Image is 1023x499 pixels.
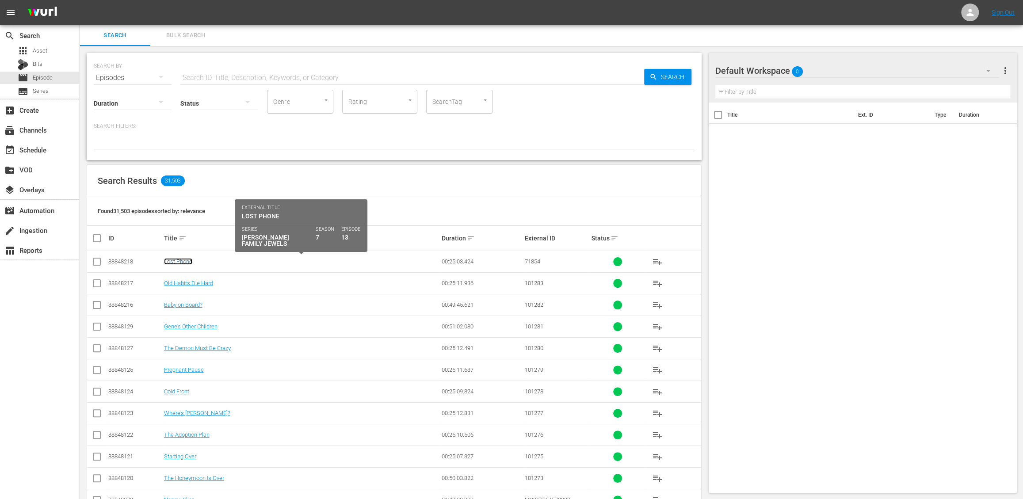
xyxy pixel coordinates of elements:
div: Duration [441,233,522,244]
span: Reports [4,245,15,256]
th: Title [727,103,853,127]
span: Automation [4,206,15,216]
button: playlist_add [647,468,668,489]
button: playlist_add [647,381,668,402]
button: Open [481,96,489,104]
span: 101277 [525,410,543,416]
div: ID [108,235,161,242]
span: Channels [4,125,15,136]
div: 88848120 [108,475,161,481]
div: 88848217 [108,280,161,286]
a: Lost Phone [164,258,192,265]
span: Schedule [4,145,15,156]
span: Search Results [98,175,157,186]
div: 00:25:11.936 [441,280,522,286]
div: 00:25:03.424 [441,258,522,265]
a: Old Habits Die Hard [164,280,213,286]
div: External ID [525,235,589,242]
span: playlist_add [652,365,663,375]
a: Where's [PERSON_NAME]? [164,410,230,416]
a: Pregnant Pause [164,366,204,373]
span: VOD [4,165,15,175]
span: Create [4,105,15,116]
button: playlist_add [647,273,668,294]
div: Title [164,233,439,244]
span: Search [657,69,691,85]
a: Gene's Other Children [164,323,218,330]
th: Ext. ID [853,103,929,127]
span: playlist_add [652,408,663,419]
p: Search Filters: [94,122,695,130]
span: playlist_add [652,256,663,267]
div: Bits [18,59,28,70]
span: 101276 [525,431,543,438]
span: more_vert [1000,65,1010,76]
span: Asset [33,46,47,55]
span: Ingestion [4,225,15,236]
button: playlist_add [647,294,668,316]
div: 00:25:12.491 [441,345,522,351]
span: Search [85,30,145,41]
div: 88848121 [108,453,161,460]
div: 88848125 [108,366,161,373]
div: Episodes [94,65,172,90]
button: Open [406,96,414,104]
a: Cold Front [164,388,189,395]
a: The Demon Must Be Crazy [164,345,231,351]
span: playlist_add [652,451,663,462]
button: playlist_add [647,251,668,272]
span: Series [18,86,28,97]
span: 101279 [525,366,543,373]
div: 00:25:10.506 [441,431,522,438]
span: playlist_add [652,278,663,289]
span: playlist_add [652,321,663,332]
div: 00:25:07.327 [441,453,522,460]
a: The Honeymoon Is Over [164,475,224,481]
button: Search [644,69,691,85]
div: 00:25:12.831 [441,410,522,416]
a: The Adoption Plan [164,431,210,438]
span: Episode [18,72,28,83]
span: Bits [33,60,42,69]
button: playlist_add [647,338,668,359]
th: Type [929,103,953,127]
div: 88848129 [108,323,161,330]
span: sort [467,234,475,242]
span: 101281 [525,323,543,330]
span: playlist_add [652,430,663,440]
span: Search [4,30,15,41]
span: sort [611,234,618,242]
div: Status [591,233,644,244]
span: Bulk Search [156,30,216,41]
span: 31,503 [161,175,185,186]
button: Open [322,96,330,104]
span: playlist_add [652,386,663,397]
button: playlist_add [647,446,668,467]
div: 00:49:45.621 [441,301,522,308]
span: 101273 [525,475,543,481]
span: 71854 [525,258,540,265]
span: sort [179,234,187,242]
a: Starting Over [164,453,196,460]
span: Found 31,503 episodes sorted by: relevance [98,208,205,214]
div: 88848127 [108,345,161,351]
div: 00:50:03.822 [441,475,522,481]
div: 88848123 [108,410,161,416]
span: 0 [792,62,803,81]
div: 00:51:02.080 [441,323,522,330]
button: playlist_add [647,359,668,381]
a: Baby on Board? [164,301,202,308]
span: 101280 [525,345,543,351]
a: Sign Out [992,9,1015,16]
span: playlist_add [652,300,663,310]
span: 101275 [525,453,543,460]
span: Series [33,87,49,95]
span: playlist_add [652,343,663,354]
span: Asset [18,46,28,56]
div: 00:25:09.824 [441,388,522,395]
div: Default Workspace [715,58,999,83]
div: 88848122 [108,431,161,438]
span: 101283 [525,280,543,286]
span: 101282 [525,301,543,308]
button: playlist_add [647,316,668,337]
